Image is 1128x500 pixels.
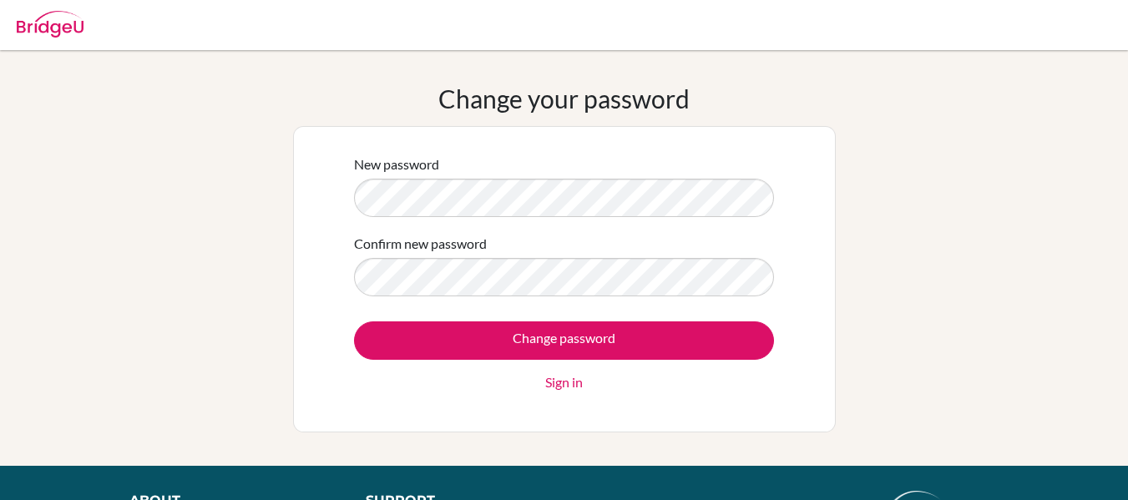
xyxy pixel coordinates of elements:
[354,234,487,254] label: Confirm new password
[354,154,439,174] label: New password
[354,321,774,360] input: Change password
[17,11,83,38] img: Bridge-U
[545,372,583,392] a: Sign in
[438,83,690,114] h1: Change your password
